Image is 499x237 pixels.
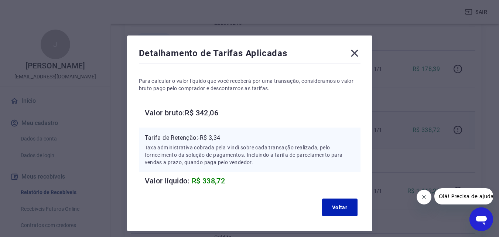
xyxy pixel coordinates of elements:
[139,47,360,62] div: Detalhamento de Tarifas Aplicadas
[4,5,62,11] span: Olá! Precisa de ajuda?
[434,188,493,204] iframe: Mensagem da empresa
[145,175,360,187] h6: Valor líquido:
[139,77,360,92] p: Para calcular o valor líquido que você receberá por uma transação, consideramos o valor bruto pag...
[145,107,360,119] h6: Valor bruto: R$ 342,06
[145,144,355,166] p: Taxa administrativa cobrada pela Vindi sobre cada transação realizada, pelo fornecimento da soluç...
[322,199,358,216] button: Voltar
[469,207,493,231] iframe: Botão para abrir a janela de mensagens
[192,176,225,185] span: R$ 338,72
[417,190,431,204] iframe: Fechar mensagem
[145,133,355,142] p: Tarifa de Retenção: -R$ 3,34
